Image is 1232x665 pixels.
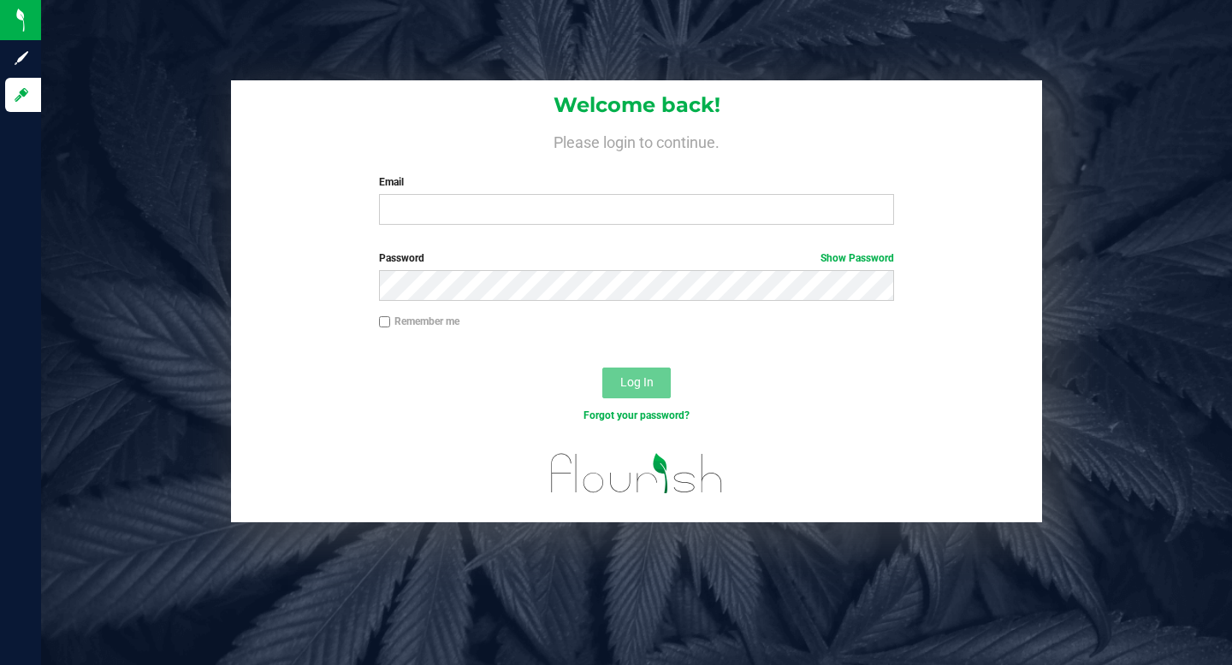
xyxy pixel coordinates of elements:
button: Log In [602,368,671,398]
label: Email [379,174,894,190]
img: flourish_logo.svg [536,441,738,506]
h4: Please login to continue. [231,130,1042,150]
a: Forgot your password? [583,409,690,421]
label: Remember me [379,314,459,329]
a: Show Password [820,252,894,264]
input: Remember me [379,316,391,328]
span: Log In [620,375,654,389]
h1: Welcome back! [231,94,1042,116]
inline-svg: Log in [13,86,30,103]
span: Password [379,252,424,264]
inline-svg: Sign up [13,50,30,67]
